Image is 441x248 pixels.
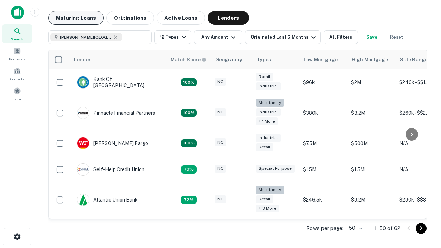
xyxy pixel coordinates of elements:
[352,55,388,64] div: High Mortgage
[157,11,205,25] button: Active Loans
[256,99,284,107] div: Multifamily
[348,69,396,95] td: $2M
[11,36,23,42] span: Search
[215,195,226,203] div: NC
[348,95,396,130] td: $3.2M
[348,156,396,183] td: $1.5M
[346,223,363,233] div: 50
[256,143,273,151] div: Retail
[324,30,358,44] button: All Filters
[181,109,197,117] div: Matching Properties: 25, hasApolloMatch: undefined
[256,205,279,213] div: + 3 more
[256,117,278,125] div: + 1 more
[256,134,281,142] div: Industrial
[181,139,197,147] div: Matching Properties: 14, hasApolloMatch: undefined
[348,130,396,156] td: $500M
[10,76,24,82] span: Contacts
[299,50,348,69] th: Low Mortgage
[299,130,348,156] td: $7.5M
[375,224,400,232] p: 1–50 of 62
[77,107,155,119] div: Pinnacle Financial Partners
[2,84,32,103] a: Saved
[304,55,338,64] div: Low Mortgage
[181,78,197,86] div: Matching Properties: 14, hasApolloMatch: undefined
[256,186,284,194] div: Multifamily
[208,11,249,25] button: Lenders
[77,194,138,206] div: Atlantic Union Bank
[253,50,299,69] th: Types
[77,137,148,149] div: [PERSON_NAME] Fargo
[77,107,89,119] img: picture
[400,55,428,64] div: Sale Range
[299,183,348,217] td: $246.5k
[348,50,396,69] th: High Mortgage
[77,137,89,149] img: picture
[70,50,166,69] th: Lender
[77,163,144,176] div: Self-help Credit Union
[2,24,32,43] a: Search
[256,108,281,116] div: Industrial
[416,223,427,234] button: Go to next page
[181,165,197,174] div: Matching Properties: 11, hasApolloMatch: undefined
[256,82,281,90] div: Industrial
[171,56,206,63] div: Capitalize uses an advanced AI algorithm to match your search with the best lender. The match sco...
[250,33,318,41] div: Originated Last 6 Months
[299,69,348,95] td: $96k
[2,44,32,63] a: Borrowers
[12,96,22,102] span: Saved
[77,164,89,175] img: picture
[166,50,211,69] th: Capitalize uses an advanced AI algorithm to match your search with the best lender. The match sco...
[9,56,25,62] span: Borrowers
[74,55,91,64] div: Lender
[77,194,89,206] img: picture
[257,55,271,64] div: Types
[256,195,273,203] div: Retail
[211,50,253,69] th: Geography
[215,138,226,146] div: NC
[215,165,226,173] div: NC
[299,95,348,130] td: $380k
[256,165,295,173] div: Special Purpose
[77,76,89,88] img: picture
[215,78,226,86] div: NC
[154,30,191,44] button: 12 Types
[348,183,396,217] td: $9.2M
[299,156,348,183] td: $1.5M
[60,34,112,40] span: [PERSON_NAME][GEOGRAPHIC_DATA], [GEOGRAPHIC_DATA]
[194,30,242,44] button: Any Amount
[48,11,104,25] button: Maturing Loans
[306,224,343,232] p: Rows per page:
[256,73,273,81] div: Retail
[245,30,321,44] button: Originated Last 6 Months
[215,108,226,116] div: NC
[11,6,24,19] img: capitalize-icon.png
[361,30,383,44] button: Save your search to get updates of matches that match your search criteria.
[215,55,242,64] div: Geography
[77,76,160,89] div: Bank Of [GEOGRAPHIC_DATA]
[171,56,205,63] h6: Match Score
[386,30,408,44] button: Reset
[407,193,441,226] iframe: Chat Widget
[106,11,154,25] button: Originations
[2,64,32,83] a: Contacts
[181,196,197,204] div: Matching Properties: 10, hasApolloMatch: undefined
